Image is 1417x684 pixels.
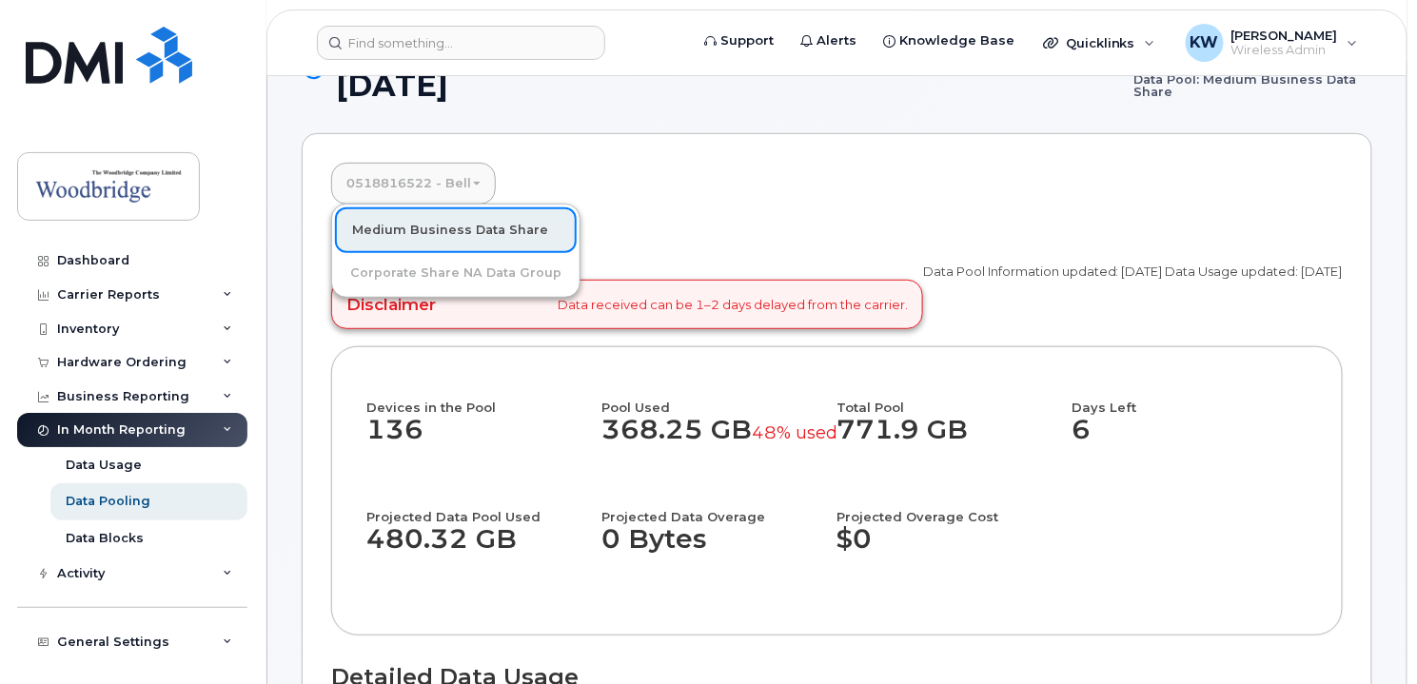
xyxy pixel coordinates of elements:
[1231,43,1338,58] span: Wireless Admin
[1073,415,1308,464] dd: 6
[787,22,870,60] a: Alerts
[366,381,601,414] h4: Devices in the Pool
[720,31,774,50] span: Support
[601,491,819,523] h4: Projected Data Overage
[1231,28,1338,43] span: [PERSON_NAME]
[923,263,1343,281] p: Data Pool Information updated: [DATE] Data Usage updated: [DATE]
[366,415,601,464] dd: 136
[1172,24,1371,62] div: Kerry Wah
[335,252,577,294] a: Corporate Share NA Data Group
[817,31,856,50] span: Alerts
[331,280,923,329] div: Data received can be 1–2 days delayed from the carrier.
[1030,24,1169,62] div: Quicklinks
[1134,35,1372,98] small: Data Pool: Medium Business Data Share
[837,415,1055,464] dd: 771.9 GB
[601,415,819,464] dd: 368.25 GB
[870,22,1028,60] a: Knowledge Base
[837,381,1055,414] h4: Total Pool
[346,295,436,314] h4: Disclaimer
[752,421,837,443] small: 48% used
[1073,381,1308,414] h4: Days Left
[601,381,819,414] h4: Pool Used
[899,31,1014,50] span: Knowledge Base
[691,22,787,60] a: Support
[331,163,496,205] a: 0518816522 - Bell
[837,524,1073,574] dd: $0
[366,524,584,574] dd: 480.32 GB
[1191,31,1219,54] span: KW
[1066,35,1135,50] span: Quicklinks
[366,491,584,523] h4: Projected Data Pool Used
[601,524,819,574] dd: 0 Bytes
[335,207,577,253] a: Medium Business Data Share
[317,26,605,60] input: Find something...
[837,491,1073,523] h4: Projected Overage Cost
